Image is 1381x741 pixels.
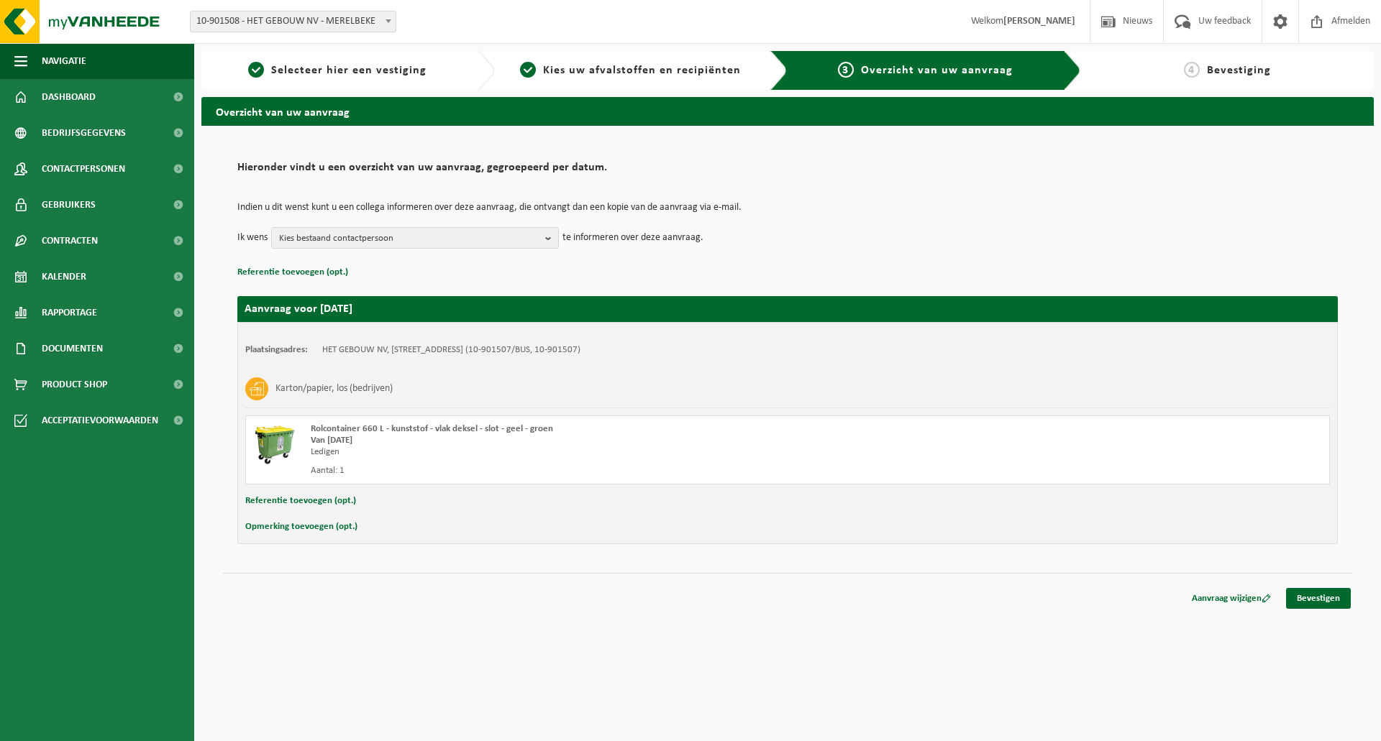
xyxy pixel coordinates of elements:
[209,62,466,79] a: 1Selecteer hier een vestiging
[311,424,553,433] span: Rolcontainer 660 L - kunststof - vlak deksel - slot - geel - groen
[237,263,348,282] button: Referentie toevoegen (opt.)
[275,377,393,400] h3: Karton/papier, los (bedrijven)
[42,295,97,331] span: Rapportage
[237,162,1338,181] h2: Hieronder vindt u een overzicht van uw aanvraag, gegroepeerd per datum.
[42,79,96,115] span: Dashboard
[245,303,352,315] strong: Aanvraag voor [DATE]
[190,11,396,32] span: 10-901508 - HET GEBOUW NV - MERELBEKE
[245,517,357,536] button: Opmerking toevoegen (opt.)
[520,62,536,78] span: 2
[42,43,86,79] span: Navigatie
[42,259,86,295] span: Kalender
[279,228,539,249] span: Kies bestaand contactpersoon
[311,436,352,445] strong: Van [DATE]
[42,223,98,259] span: Contracten
[191,11,396,32] span: 10-901508 - HET GEBOUW NV - MERELBEKE
[42,115,126,151] span: Bedrijfsgegevens
[838,62,854,78] span: 3
[201,97,1374,125] h2: Overzicht van uw aanvraag
[245,345,308,354] strong: Plaatsingsadres:
[237,227,268,249] p: Ik wens
[311,446,845,458] div: Ledigen
[502,62,760,79] a: 2Kies uw afvalstoffen en recipiënten
[42,187,96,223] span: Gebruikers
[562,227,703,249] p: te informeren over deze aanvraag.
[1184,62,1200,78] span: 4
[322,344,580,356] td: HET GEBOUW NV, [STREET_ADDRESS] (10-901507/BUS, 10-901507)
[237,203,1338,213] p: Indien u dit wenst kunt u een collega informeren over deze aanvraag, die ontvangt dan een kopie v...
[1181,588,1282,609] a: Aanvraag wijzigen
[42,367,107,402] span: Product Shop
[311,465,845,477] div: Aantal: 1
[543,65,741,76] span: Kies uw afvalstoffen en recipiënten
[1286,588,1351,609] a: Bevestigen
[42,402,158,438] span: Acceptatievoorwaarden
[248,62,264,78] span: 1
[271,65,427,76] span: Selecteer hier een vestiging
[245,492,356,510] button: Referentie toevoegen (opt.)
[1003,16,1075,27] strong: [PERSON_NAME]
[253,423,296,466] img: WB-0660-HPE-GN-51.png
[271,227,559,249] button: Kies bestaand contactpersoon
[1207,65,1271,76] span: Bevestiging
[861,65,1013,76] span: Overzicht van uw aanvraag
[42,151,125,187] span: Contactpersonen
[42,331,103,367] span: Documenten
